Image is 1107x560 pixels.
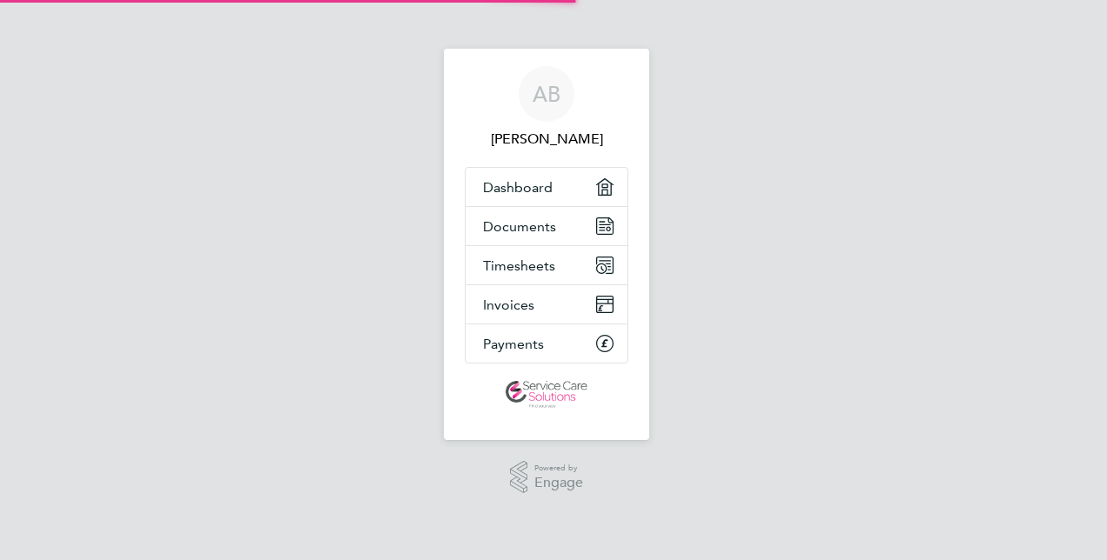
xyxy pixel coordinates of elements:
a: Timesheets [466,246,627,284]
a: Invoices [466,285,627,323]
a: Documents [466,207,627,245]
span: Timesheets [483,257,555,274]
span: Engage [534,476,583,490]
span: Payments [483,336,544,352]
nav: Main navigation [444,49,649,440]
a: Dashboard [466,168,627,206]
img: servicecare-logo-retina.png [506,381,587,409]
a: Powered byEngage [510,461,584,494]
a: Go to home page [465,381,628,409]
a: Payments [466,324,627,363]
span: AB [533,83,560,105]
span: Invoices [483,297,534,313]
span: Dashboard [483,179,553,196]
span: Anthony Butterfield [465,129,628,150]
span: Powered by [534,461,583,476]
span: Documents [483,218,556,235]
a: AB[PERSON_NAME] [465,66,628,150]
